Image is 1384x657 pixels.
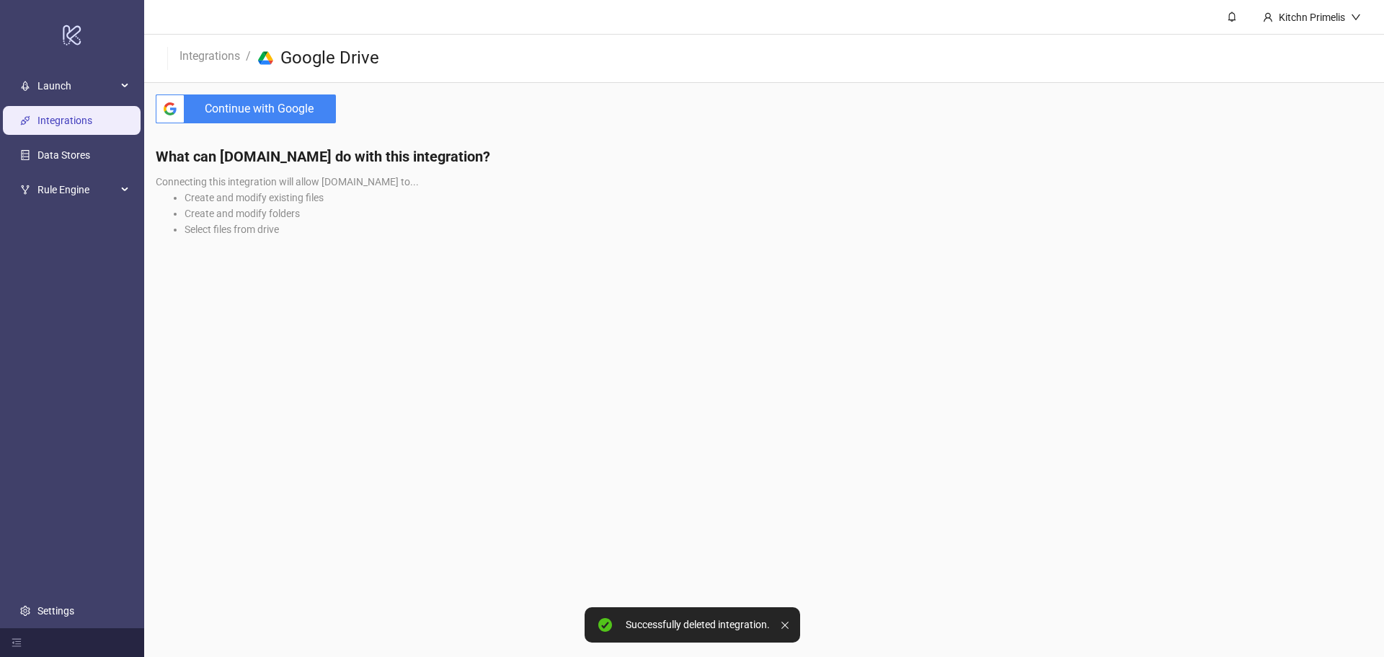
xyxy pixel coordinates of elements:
[156,146,1372,167] h4: What can [DOMAIN_NAME] do with this integration?
[156,176,419,188] span: Connecting this integration will allow [DOMAIN_NAME] to...
[1227,12,1237,22] span: bell
[177,47,243,63] a: Integrations
[37,175,117,204] span: Rule Engine
[1351,12,1361,22] span: down
[185,221,1372,237] li: Select files from drive
[246,47,251,70] li: /
[20,185,30,195] span: fork
[185,206,1372,221] li: Create and modify folders
[37,149,90,161] a: Data Stores
[37,115,92,126] a: Integrations
[280,47,379,70] h3: Google Drive
[37,605,74,617] a: Settings
[20,81,30,91] span: rocket
[1273,9,1351,25] div: Kitchn Primelis
[1263,12,1273,22] span: user
[190,94,336,123] span: Continue with Google
[12,638,22,648] span: menu-fold
[37,71,117,100] span: Launch
[626,619,770,631] div: Successfully deleted integration.
[185,190,1372,206] li: Create and modify existing files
